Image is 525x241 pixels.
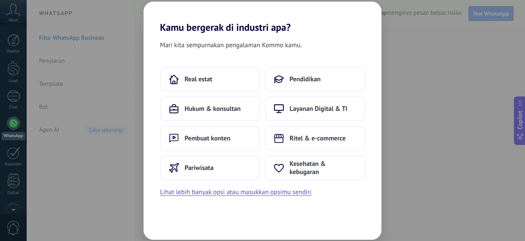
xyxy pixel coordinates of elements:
[160,126,260,151] button: Pembuat konten
[160,40,302,50] span: Mari kita sempurnakan pengalaman Kommo kamu.
[185,134,231,142] span: Pembuat konten
[160,67,260,92] button: Real estat
[290,105,347,113] span: Layanan Digital & TI
[290,134,346,142] span: Ritel & e-commerce
[290,160,356,176] span: Kesehatan & kebugaran
[265,67,365,92] button: Pendidikan
[265,96,365,121] button: Layanan Digital & TI
[160,156,260,180] button: Pariwisata
[290,75,321,83] span: Pendidikan
[160,96,260,121] button: Hukum & konsultan
[185,164,214,172] span: Pariwisata
[265,126,365,151] button: Ritel & e-commerce
[160,187,312,197] button: Lihat lebih banyak opsi atau masukkan opsimu sendiri
[144,2,381,33] h2: Kamu bergerak di industri apa?
[265,156,365,180] button: Kesehatan & kebugaran
[185,105,241,113] span: Hukum & konsultan
[185,75,212,83] span: Real estat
